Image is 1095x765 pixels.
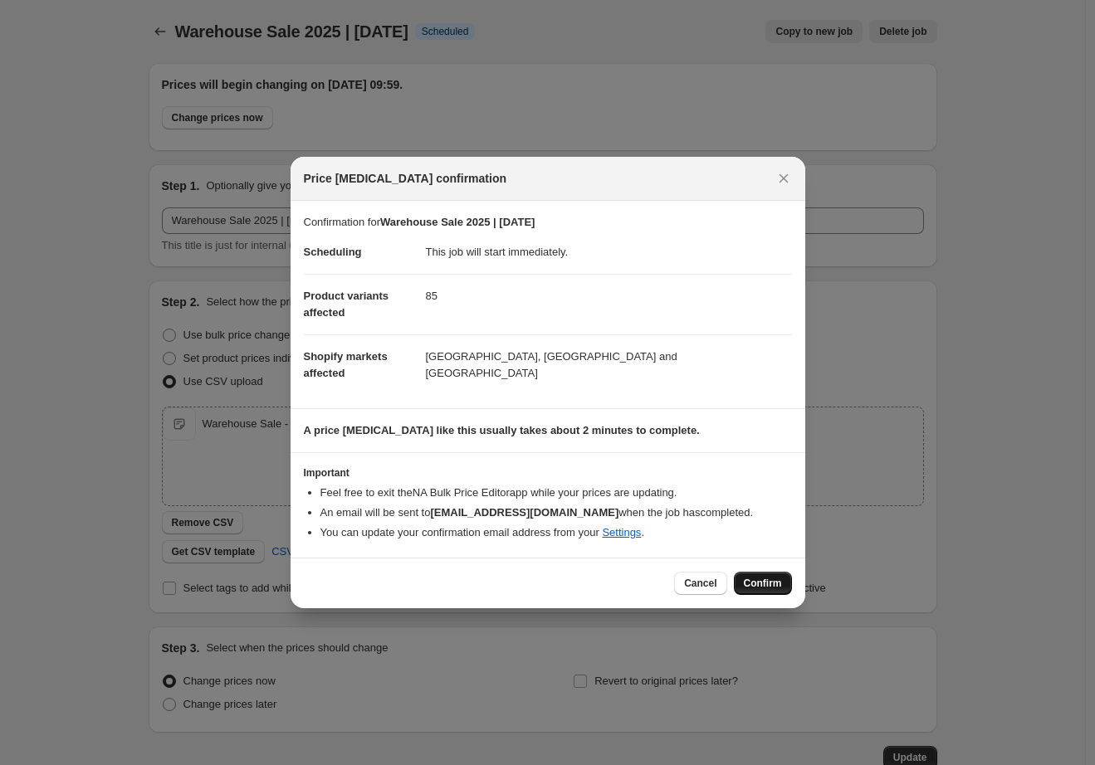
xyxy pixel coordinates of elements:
[320,504,792,521] li: An email will be sent to when the job has completed .
[304,466,792,480] h3: Important
[684,577,716,590] span: Cancel
[304,424,700,436] b: A price [MEDICAL_DATA] like this usually takes about 2 minutes to complete.
[674,572,726,595] button: Cancel
[602,526,641,538] a: Settings
[304,214,792,231] p: Confirmation for
[320,485,792,501] li: Feel free to exit the NA Bulk Price Editor app while your prices are updating.
[430,506,618,519] b: [EMAIL_ADDRESS][DOMAIN_NAME]
[426,231,792,274] dd: This job will start immediately.
[304,246,362,258] span: Scheduling
[304,290,389,319] span: Product variants affected
[426,334,792,395] dd: [GEOGRAPHIC_DATA], [GEOGRAPHIC_DATA] and [GEOGRAPHIC_DATA]
[304,350,388,379] span: Shopify markets affected
[380,216,535,228] b: Warehouse Sale 2025 | [DATE]
[304,170,507,187] span: Price [MEDICAL_DATA] confirmation
[772,167,795,190] button: Close
[744,577,782,590] span: Confirm
[734,572,792,595] button: Confirm
[320,524,792,541] li: You can update your confirmation email address from your .
[426,274,792,318] dd: 85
